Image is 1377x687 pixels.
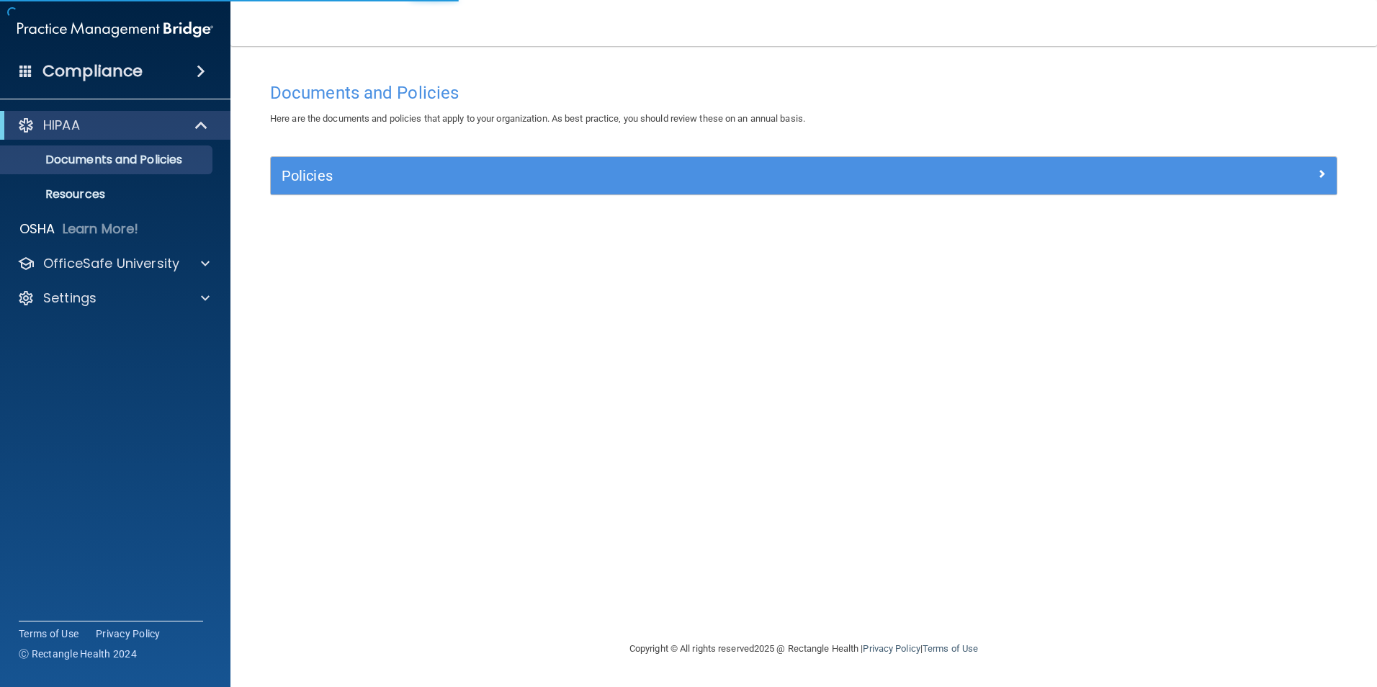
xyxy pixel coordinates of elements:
[17,117,209,134] a: HIPAA
[282,164,1326,187] a: Policies
[43,289,97,307] p: Settings
[9,187,206,202] p: Resources
[42,61,143,81] h4: Compliance
[17,289,210,307] a: Settings
[923,643,978,654] a: Terms of Use
[270,84,1337,102] h4: Documents and Policies
[19,220,55,238] p: OSHA
[863,643,920,654] a: Privacy Policy
[63,220,139,238] p: Learn More!
[282,168,1059,184] h5: Policies
[17,15,213,44] img: PMB logo
[9,153,206,167] p: Documents and Policies
[541,626,1067,672] div: Copyright © All rights reserved 2025 @ Rectangle Health | |
[270,113,805,124] span: Here are the documents and policies that apply to your organization. As best practice, you should...
[43,255,179,272] p: OfficeSafe University
[17,255,210,272] a: OfficeSafe University
[19,647,137,661] span: Ⓒ Rectangle Health 2024
[96,627,161,641] a: Privacy Policy
[19,627,79,641] a: Terms of Use
[43,117,80,134] p: HIPAA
